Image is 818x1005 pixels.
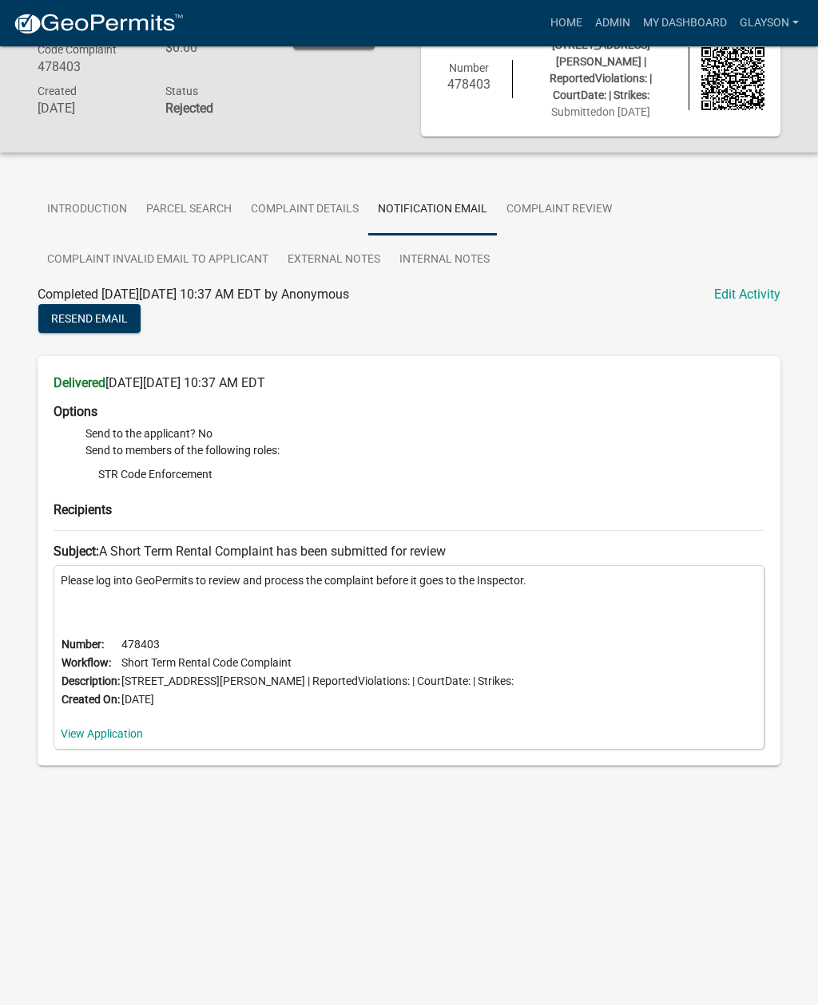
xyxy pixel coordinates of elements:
[121,635,514,654] td: 478403
[714,285,780,304] a: Edit Activity
[54,544,764,559] h6: A Short Term Rental Complaint has been submitted for review
[38,101,141,116] h6: [DATE]
[241,184,368,235] a: Complaint Details
[497,184,621,235] a: Complaint Review
[85,462,764,486] li: STR Code Enforcement
[701,47,764,110] img: QR code
[551,105,650,118] span: Submitted on [DATE]
[54,544,99,559] strong: Subject:
[278,235,390,286] a: External Notes
[38,184,137,235] a: Introduction
[38,85,77,97] span: Created
[54,375,105,390] strong: Delivered
[61,727,143,740] a: View Application
[449,61,489,74] span: Number
[61,572,757,589] p: Please log into GeoPermits to review and process the complaint before it goes to the Inspector.
[165,85,198,97] span: Status
[62,675,120,687] b: Description:
[38,59,141,74] h6: 478403
[85,425,764,442] li: Send to the applicant? No
[62,656,111,669] b: Workflow:
[368,184,497,235] a: Notification Email
[54,375,764,390] h6: [DATE][DATE] 10:37 AM EDT
[165,101,213,116] strong: Rejected
[390,235,499,286] a: Internal Notes
[437,77,500,92] h6: 478403
[121,690,514,709] td: [DATE]
[137,184,241,235] a: Parcel search
[62,693,120,706] b: Created On:
[51,312,128,325] span: Resend Email
[62,638,104,651] b: Number:
[637,8,733,38] a: My Dashboard
[589,8,637,38] a: Admin
[121,654,514,672] td: Short Term Rental Code Complaint
[165,40,269,55] h6: $0.00
[38,287,349,302] span: Completed [DATE][DATE] 10:37 AM EDT by Anonymous
[733,8,805,38] a: glayson
[38,304,141,333] button: Resend Email
[85,442,764,489] li: Send to members of the following roles:
[544,8,589,38] a: Home
[121,672,514,690] td: [STREET_ADDRESS][PERSON_NAME] | ReportedViolations: | CourtDate: | Strikes:
[54,404,97,419] strong: Options
[38,235,278,286] a: Complaint Invalid Email to Applicant
[54,502,112,517] strong: Recipients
